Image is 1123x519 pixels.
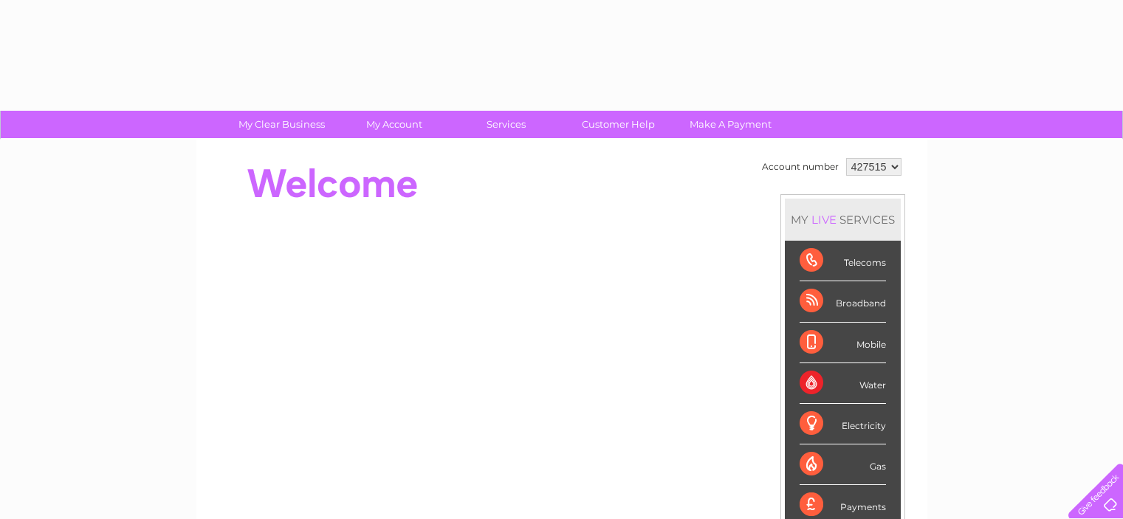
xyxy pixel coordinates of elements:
[800,323,886,363] div: Mobile
[800,281,886,322] div: Broadband
[758,154,842,179] td: Account number
[557,111,679,138] a: Customer Help
[800,404,886,444] div: Electricity
[800,363,886,404] div: Water
[785,199,901,241] div: MY SERVICES
[800,444,886,485] div: Gas
[221,111,343,138] a: My Clear Business
[670,111,791,138] a: Make A Payment
[800,241,886,281] div: Telecoms
[445,111,567,138] a: Services
[333,111,455,138] a: My Account
[808,213,839,227] div: LIVE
